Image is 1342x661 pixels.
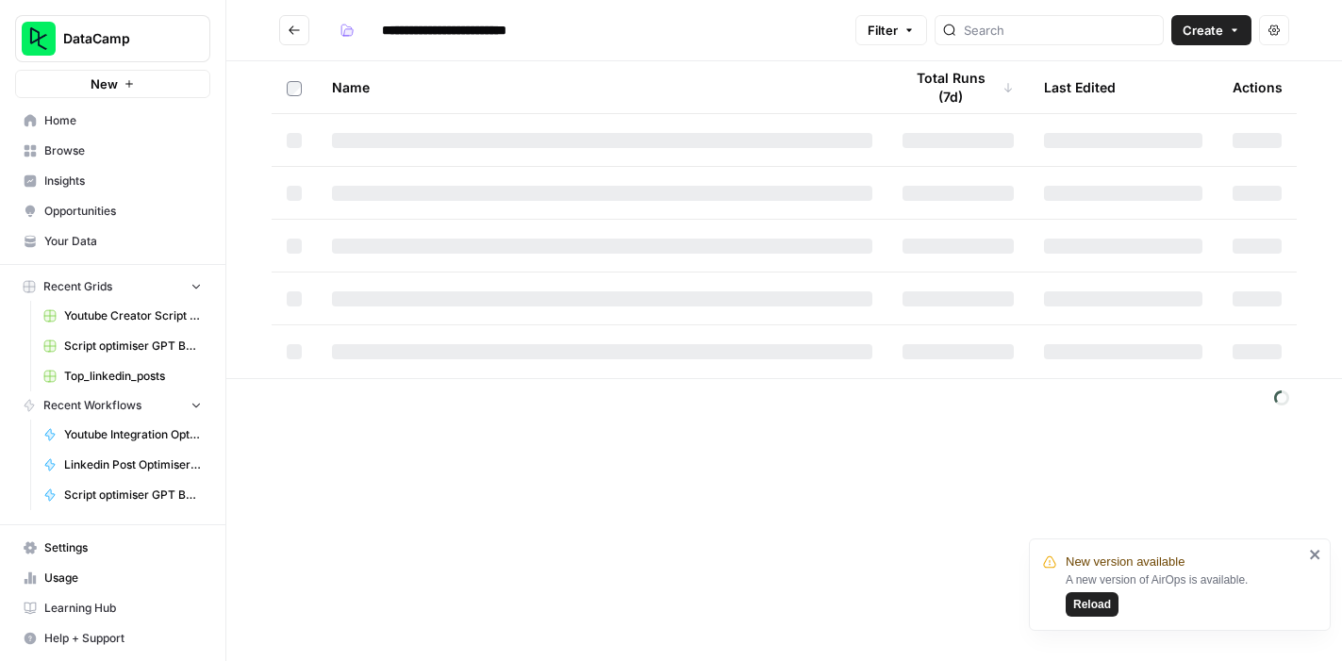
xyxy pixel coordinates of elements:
button: Filter [855,15,927,45]
span: Recent Grids [43,278,112,295]
span: Settings [44,539,202,556]
span: Linkedin Post Optimiser V1 [64,456,202,473]
button: Go back [279,15,309,45]
a: Youtube Creator Script Optimisations [35,301,210,331]
span: Top_linkedin_posts [64,368,202,385]
div: Name [332,61,872,113]
span: Youtube Integration Optimisation [64,426,202,443]
div: Last Edited [1044,61,1116,113]
a: Top_linkedin_posts [35,361,210,391]
div: A new version of AirOps is available. [1066,571,1303,617]
span: New version available [1066,553,1185,571]
span: Usage [44,570,202,587]
span: New [91,74,118,93]
a: Script optimiser GPT Build V2 Grid [35,331,210,361]
button: Workspace: DataCamp [15,15,210,62]
div: Total Runs (7d) [903,61,1014,113]
button: Create [1171,15,1251,45]
span: Create [1183,21,1223,40]
span: Browse [44,142,202,159]
button: Recent Grids [15,273,210,301]
span: Recent Workflows [43,397,141,414]
a: Home [15,106,210,136]
span: Youtube Creator Script Optimisations [64,307,202,324]
button: Reload [1066,592,1118,617]
div: Actions [1233,61,1283,113]
span: DataCamp [63,29,177,48]
a: Opportunities [15,196,210,226]
span: Help + Support [44,630,202,647]
span: Insights [44,173,202,190]
span: Script optimiser GPT Build V2 Grid [64,338,202,355]
a: Linkedin Post Optimiser V1 [35,450,210,480]
input: Search [964,21,1155,40]
button: Recent Workflows [15,391,210,420]
span: Reload [1073,596,1111,613]
a: Browse [15,136,210,166]
button: close [1309,547,1322,562]
a: Insights [15,166,210,196]
button: Help + Support [15,623,210,653]
a: Youtube Integration Optimisation [35,420,210,450]
button: New [15,70,210,98]
a: Learning Hub [15,593,210,623]
span: Filter [868,21,898,40]
span: Opportunities [44,203,202,220]
span: Learning Hub [44,600,202,617]
span: Script optimiser GPT Build V2 [64,487,202,504]
a: Settings [15,533,210,563]
a: Your Data [15,226,210,256]
span: Your Data [44,233,202,250]
a: Script optimiser GPT Build V2 [35,480,210,510]
a: Usage [15,563,210,593]
span: Home [44,112,202,129]
img: DataCamp Logo [22,22,56,56]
